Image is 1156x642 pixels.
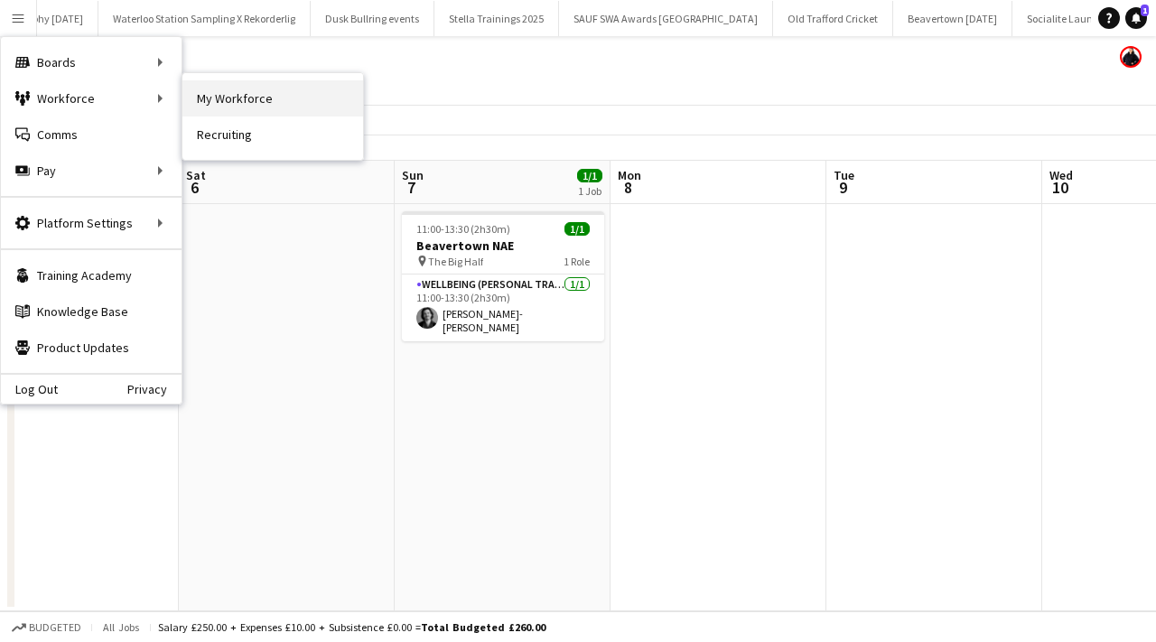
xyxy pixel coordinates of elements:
app-card-role: Wellbeing (Personal Trainer)1/111:00-13:30 (2h30m)[PERSON_NAME]-[PERSON_NAME] [402,274,604,341]
span: 11:00-13:30 (2h30m) [416,222,510,236]
span: 8 [615,177,641,198]
button: Budgeted [9,618,84,637]
div: Pay [1,153,182,189]
div: Salary £250.00 + Expenses £10.00 + Subsistence £0.00 = [158,620,545,634]
span: Tue [834,167,854,183]
span: All jobs [99,620,143,634]
app-user-avatar: Danielle Ferguson [1120,46,1142,68]
button: SAUF SWA Awards [GEOGRAPHIC_DATA] [559,1,773,36]
button: Dusk Bullring events [311,1,434,36]
span: 1/1 [577,169,602,182]
a: Product Updates [1,330,182,366]
a: My Workforce [182,80,363,116]
button: Socialite Launch Event [1012,1,1148,36]
span: 1 Role [564,255,590,268]
app-job-card: 11:00-13:30 (2h30m)1/1Beavertown NAE The Big Half1 RoleWellbeing (Personal Trainer)1/111:00-13:30... [402,211,604,341]
span: The Big Half [428,255,483,268]
span: 9 [831,177,854,198]
div: 1 Job [578,184,601,198]
span: 1/1 [564,222,590,236]
span: 10 [1047,177,1073,198]
a: Knowledge Base [1,293,182,330]
a: Recruiting [182,116,363,153]
span: 6 [183,177,206,198]
div: Platform Settings [1,205,182,241]
div: Boards [1,44,182,80]
span: Total Budgeted £260.00 [421,620,545,634]
span: Sat [186,167,206,183]
a: 1 [1125,7,1147,29]
span: Mon [618,167,641,183]
div: Workforce [1,80,182,116]
button: Old Trafford Cricket [773,1,893,36]
span: Budgeted [29,621,81,634]
button: Waterloo Station Sampling X Rekorderlig [98,1,311,36]
span: 7 [399,177,424,198]
span: Sun [402,167,424,183]
button: Stella Trainings 2025 [434,1,559,36]
span: Wed [1049,167,1073,183]
a: Log Out [1,382,58,396]
a: Training Academy [1,257,182,293]
a: Privacy [127,382,182,396]
span: 1 [1141,5,1149,16]
button: Beavertown [DATE] [893,1,1012,36]
a: Comms [1,116,182,153]
h3: Beavertown NAE [402,237,604,254]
